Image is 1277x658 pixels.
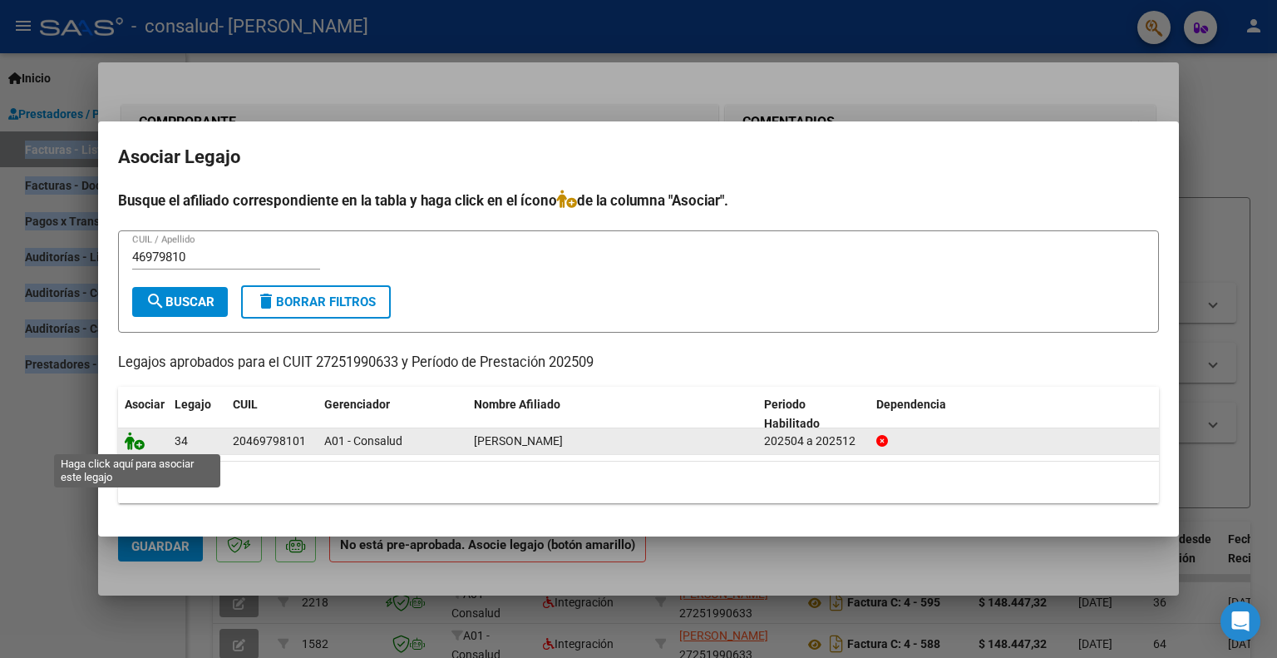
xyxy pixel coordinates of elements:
[118,353,1159,374] p: Legajos aprobados para el CUIT 27251990633 y Período de Prestación 202509
[118,462,1159,503] div: 1 registros
[324,398,390,411] span: Gerenciador
[467,387,757,442] datatable-header-cell: Nombre Afiliado
[132,287,228,317] button: Buscar
[876,398,946,411] span: Dependencia
[764,432,863,451] div: 202504 a 202512
[324,434,402,448] span: A01 - Consalud
[256,291,276,311] mat-icon: delete
[870,387,1160,442] datatable-header-cell: Dependencia
[118,387,168,442] datatable-header-cell: Asociar
[256,294,376,309] span: Borrar Filtros
[118,141,1159,173] h2: Asociar Legajo
[241,285,391,319] button: Borrar Filtros
[168,387,226,442] datatable-header-cell: Legajo
[145,291,165,311] mat-icon: search
[226,387,318,442] datatable-header-cell: CUIL
[764,398,820,430] span: Periodo Habilitado
[175,398,211,411] span: Legajo
[175,434,188,448] span: 34
[233,432,306,451] div: 20469798101
[118,190,1159,211] h4: Busque el afiliado correspondiente en la tabla y haga click en el ícono de la columna "Asociar".
[1220,601,1260,641] div: Open Intercom Messenger
[318,387,467,442] datatable-header-cell: Gerenciador
[145,294,214,309] span: Buscar
[474,398,560,411] span: Nombre Afiliado
[125,398,165,411] span: Asociar
[757,387,870,442] datatable-header-cell: Periodo Habilitado
[233,398,258,411] span: CUIL
[474,434,563,448] span: MARTINS MANUEL DAVID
